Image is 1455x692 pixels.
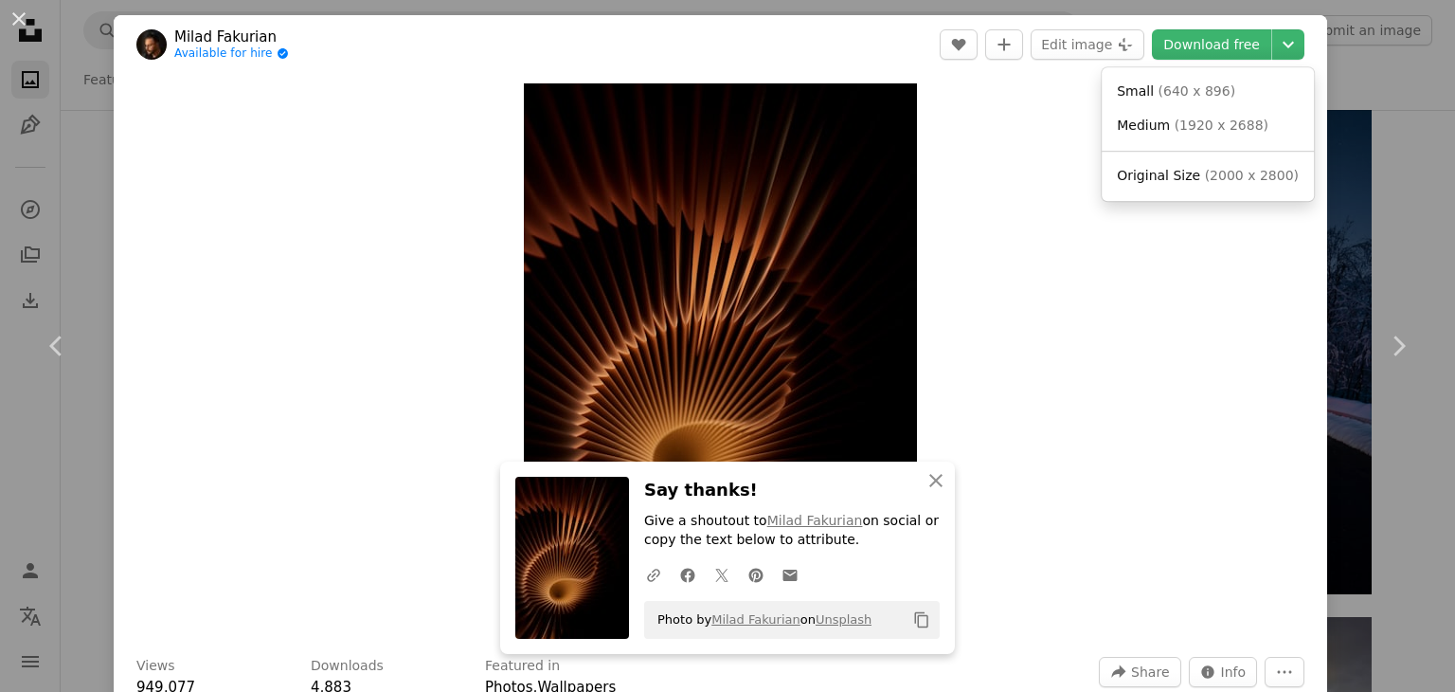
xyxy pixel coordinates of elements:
[1272,29,1304,60] button: Choose download size
[1117,168,1200,183] span: Original Size
[1205,168,1299,183] span: ( 2000 x 2800 )
[1175,118,1268,133] span: ( 1920 x 2688 )
[1117,118,1170,133] span: Medium
[1117,83,1154,99] span: Small
[1102,67,1314,201] div: Choose download size
[1159,83,1236,99] span: ( 640 x 896 )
